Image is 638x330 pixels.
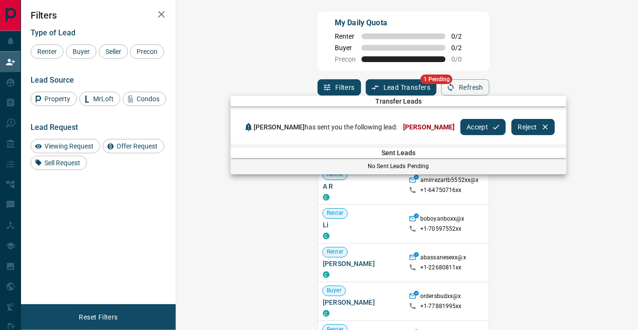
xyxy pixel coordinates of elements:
[403,123,455,131] span: [PERSON_NAME]
[460,119,506,135] button: Accept
[231,149,566,157] span: Sent Leads
[511,119,554,135] button: Reject
[231,97,566,105] span: Transfer Leads
[231,162,566,170] p: No Sent Leads Pending
[254,123,397,131] span: has sent you the following lead:
[254,123,305,131] span: [PERSON_NAME]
